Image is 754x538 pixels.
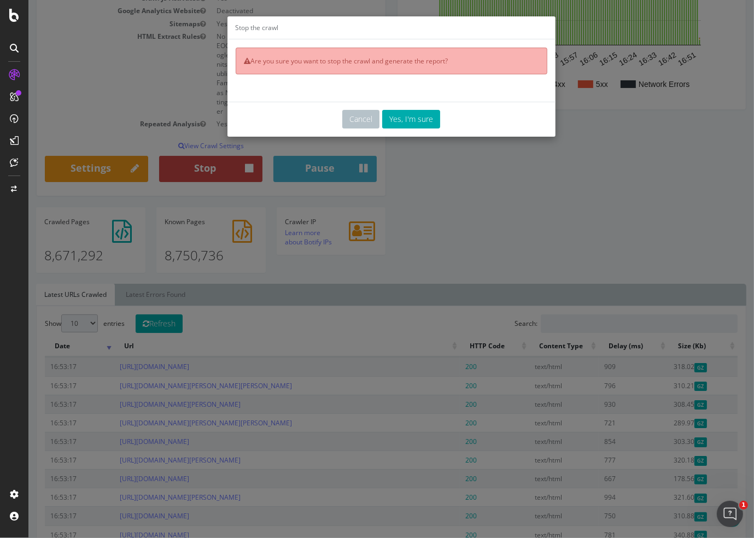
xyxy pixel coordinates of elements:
button: Yes, I'm sure [354,110,412,128]
button: Cancel [314,110,351,128]
div: Stop the crawl [199,16,527,39]
iframe: Intercom live chat [717,501,743,527]
div: Are you sure you want to stop the crawl and generate the report? [207,48,519,74]
span: 1 [739,501,748,510]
